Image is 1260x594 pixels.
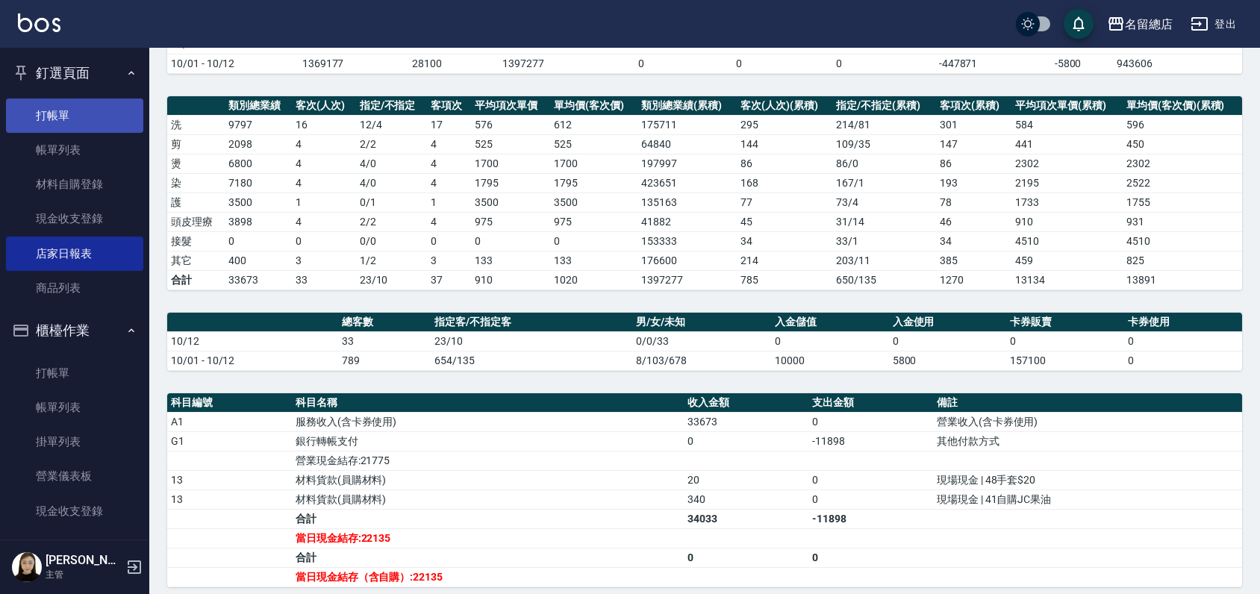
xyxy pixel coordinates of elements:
[832,231,936,251] td: 33 / 1
[167,154,225,173] td: 燙
[471,270,550,290] td: 910
[167,173,225,193] td: 染
[637,96,737,116] th: 類別總業績(累積)
[292,509,684,528] td: 合計
[471,193,550,212] td: 3500
[167,331,338,351] td: 10/12
[1123,193,1242,212] td: 1755
[167,351,338,370] td: 10/01 - 10/12
[1123,251,1242,270] td: 825
[167,470,292,490] td: 13
[632,351,771,370] td: 8/103/678
[499,54,589,73] td: 1397277
[225,231,292,251] td: 0
[292,193,356,212] td: 1
[637,270,737,290] td: 1397277
[1011,231,1123,251] td: 4510
[225,270,292,290] td: 33673
[6,237,143,271] a: 店家日報表
[431,313,632,332] th: 指定客/不指定客
[1011,270,1123,290] td: 13134
[225,212,292,231] td: 3898
[6,271,143,305] a: 商品列表
[737,173,832,193] td: 168
[356,154,428,173] td: 4 / 0
[292,528,684,548] td: 當日現金結存:22135
[550,115,637,134] td: 612
[936,154,1011,173] td: 86
[1011,134,1123,154] td: 441
[737,134,832,154] td: 144
[589,54,693,73] td: 0
[427,251,471,270] td: 3
[431,331,632,351] td: 23/10
[1006,351,1124,370] td: 157100
[167,490,292,509] td: 13
[550,251,637,270] td: 133
[933,412,1242,431] td: 營業收入(含卡券使用)
[427,154,471,173] td: 4
[684,393,808,413] th: 收入金額
[889,331,1007,351] td: 0
[6,425,143,459] a: 掛單列表
[356,115,428,134] td: 12 / 4
[292,548,684,567] td: 合計
[1064,9,1094,39] button: save
[832,115,936,134] td: 214 / 81
[808,490,933,509] td: 0
[936,212,1011,231] td: 46
[167,393,292,413] th: 科目編號
[292,134,356,154] td: 4
[1011,154,1123,173] td: 2302
[550,270,637,290] td: 1020
[1123,270,1242,290] td: 13891
[471,154,550,173] td: 1700
[356,173,428,193] td: 4 / 0
[936,134,1011,154] td: 147
[1123,115,1242,134] td: 596
[18,13,60,32] img: Logo
[1123,173,1242,193] td: 2522
[1185,10,1242,38] button: 登出
[1011,173,1123,193] td: 2195
[167,251,225,270] td: 其它
[737,154,832,173] td: 86
[292,96,356,116] th: 客次(人次)
[808,393,933,413] th: 支出金額
[737,193,832,212] td: 77
[550,134,637,154] td: 525
[431,351,632,370] td: 654/135
[1123,212,1242,231] td: 931
[167,431,292,451] td: G1
[1006,313,1124,332] th: 卡券販賣
[550,231,637,251] td: 0
[225,251,292,270] td: 400
[6,356,143,390] a: 打帳單
[632,313,771,332] th: 男/女/未知
[1125,15,1173,34] div: 名留總店
[427,115,471,134] td: 17
[637,212,737,231] td: 41882
[1101,9,1179,40] button: 名留總店
[6,494,143,528] a: 現金收支登錄
[1011,251,1123,270] td: 459
[427,96,471,116] th: 客項次
[292,251,356,270] td: 3
[427,270,471,290] td: 37
[832,212,936,231] td: 31 / 14
[292,231,356,251] td: 0
[167,412,292,431] td: A1
[933,431,1242,451] td: 其他付款方式
[637,173,737,193] td: 423651
[893,54,1023,73] td: -447871
[427,231,471,251] td: 0
[427,173,471,193] td: 4
[933,470,1242,490] td: 現場現金 | 48手套$20
[356,134,428,154] td: 2 / 2
[550,154,637,173] td: 1700
[1123,134,1242,154] td: 450
[936,270,1011,290] td: 1270
[338,351,431,370] td: 789
[808,548,933,567] td: 0
[225,154,292,173] td: 6800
